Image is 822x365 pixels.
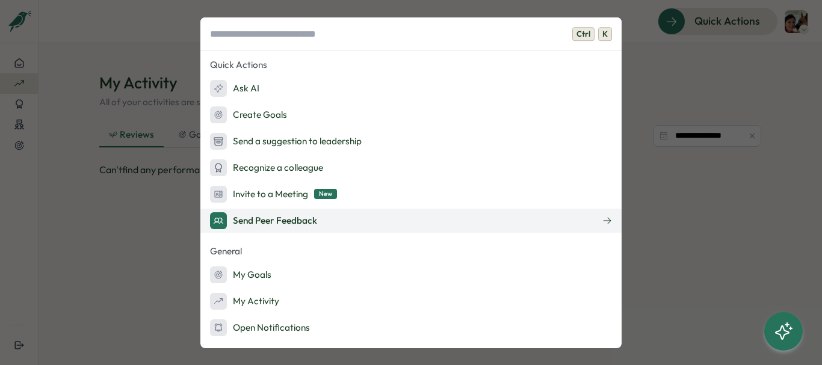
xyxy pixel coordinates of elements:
[200,56,622,74] p: Quick Actions
[210,186,337,203] div: Invite to a Meeting
[210,212,317,229] div: Send Peer Feedback
[200,263,622,287] button: My Goals
[200,316,622,340] button: Open Notifications
[572,27,595,41] span: Ctrl
[210,106,287,123] div: Create Goals
[598,27,612,41] span: K
[200,129,622,153] button: Send a suggestion to leadership
[210,319,310,336] div: Open Notifications
[314,189,337,199] span: New
[200,156,622,180] button: Recognize a colleague
[210,159,323,176] div: Recognize a colleague
[200,242,622,260] p: General
[210,293,279,310] div: My Activity
[200,289,622,313] button: My Activity
[210,80,259,97] div: Ask AI
[200,182,622,206] button: Invite to a MeetingNew
[210,266,271,283] div: My Goals
[200,209,622,233] button: Send Peer Feedback
[200,76,622,100] button: Ask AI
[210,133,362,150] div: Send a suggestion to leadership
[200,103,622,127] button: Create Goals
